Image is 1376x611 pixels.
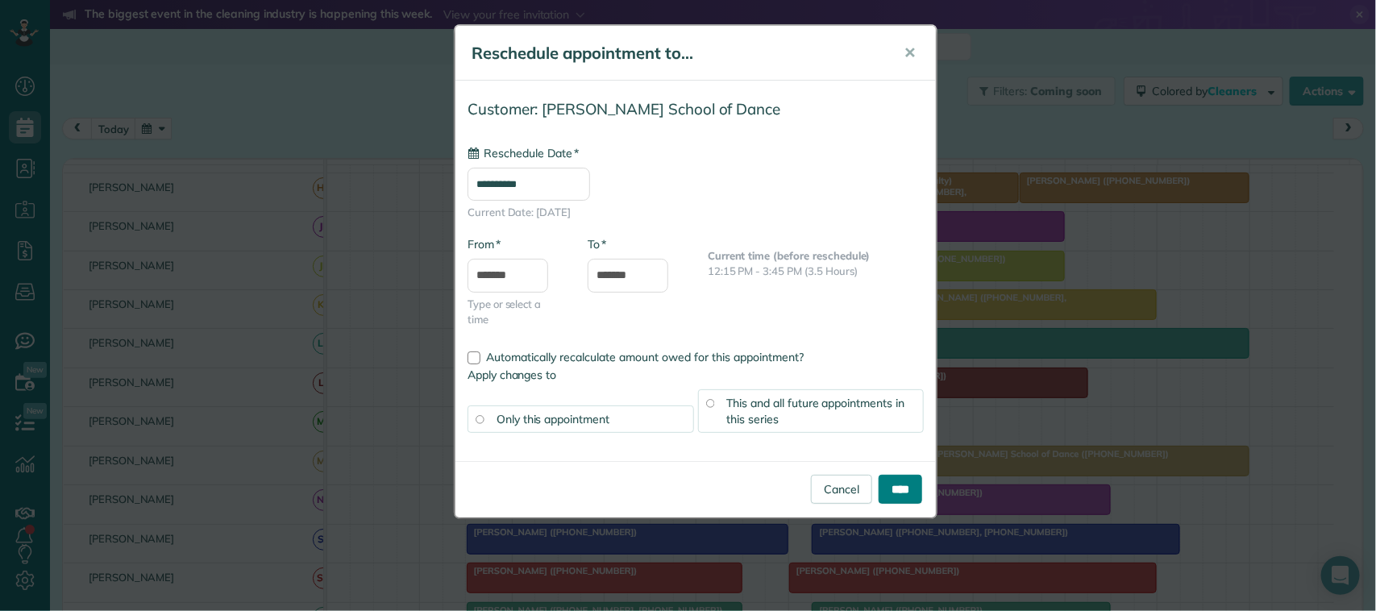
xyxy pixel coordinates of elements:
b: Current time (before reschedule) [708,249,871,262]
span: ✕ [904,44,916,62]
input: Only this appointment [476,415,484,423]
a: Cancel [811,475,872,504]
label: From [468,236,501,252]
span: Automatically recalculate amount owed for this appointment? [486,350,804,364]
label: To [588,236,606,252]
label: Apply changes to [468,367,924,383]
span: Type or select a time [468,297,563,327]
p: 12:15 PM - 3:45 PM (3.5 Hours) [708,264,924,279]
label: Reschedule Date [468,145,579,161]
h4: Customer: [PERSON_NAME] School of Dance [468,101,924,118]
span: This and all future appointments in this series [727,396,905,426]
h5: Reschedule appointment to... [472,42,881,64]
span: Only this appointment [497,412,609,426]
input: This and all future appointments in this series [706,399,714,407]
span: Current Date: [DATE] [468,205,924,220]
